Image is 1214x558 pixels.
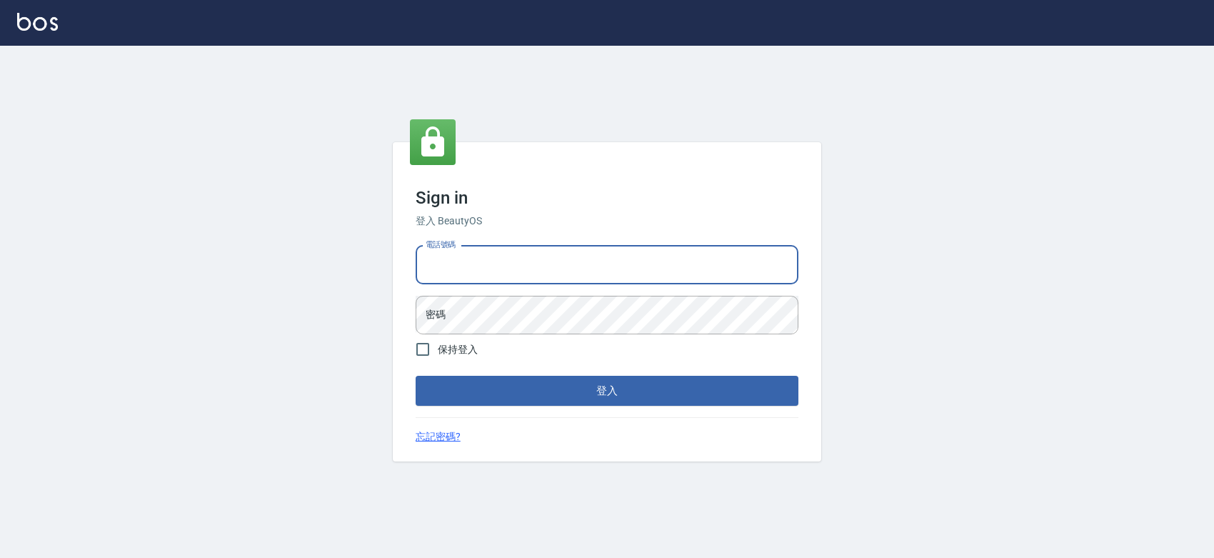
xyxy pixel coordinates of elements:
label: 電話號碼 [426,239,456,250]
a: 忘記密碼? [416,429,461,444]
span: 保持登入 [438,342,478,357]
button: 登入 [416,376,798,406]
img: Logo [17,13,58,31]
h6: 登入 BeautyOS [416,214,798,229]
h3: Sign in [416,188,798,208]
